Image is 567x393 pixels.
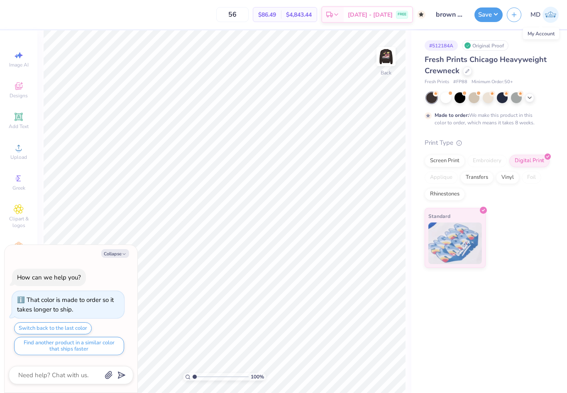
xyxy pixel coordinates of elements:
[428,222,482,264] img: Standard
[14,337,124,355] button: Find another product in a similar color that ships faster
[425,54,547,76] span: Fresh Prints Chicago Heavyweight Crewneck
[425,155,465,167] div: Screen Print
[17,273,81,282] div: How can we help you?
[425,79,449,86] span: Fresh Prints
[4,215,33,229] span: Clipart & logos
[530,10,540,20] span: MD
[462,40,508,51] div: Original Proof
[430,6,470,23] input: Untitled Design
[101,249,129,258] button: Collapse
[472,79,513,86] span: Minimum Order: 50 +
[12,185,25,191] span: Greek
[453,79,467,86] span: # FP88
[10,154,27,161] span: Upload
[509,155,550,167] div: Digital Print
[530,7,559,23] a: MD
[378,48,394,65] img: Back
[435,111,537,126] div: We make this product in this color to order, which means it takes 8 weeks.
[9,62,29,68] span: Image AI
[286,10,312,19] span: $4,843.44
[425,40,458,51] div: # 512184A
[474,7,503,22] button: Save
[460,171,494,184] div: Transfers
[425,188,465,200] div: Rhinestones
[523,28,559,40] div: My Account
[258,10,276,19] span: $86.49
[381,69,391,77] div: Back
[543,7,559,23] img: Michelle Droney
[251,373,264,381] span: 100 %
[216,7,249,22] input: – –
[10,92,28,99] span: Designs
[522,171,541,184] div: Foil
[435,112,469,119] strong: Made to order:
[467,155,507,167] div: Embroidery
[496,171,519,184] div: Vinyl
[425,138,550,148] div: Print Type
[14,322,92,334] button: Switch back to the last color
[348,10,393,19] span: [DATE] - [DATE]
[428,212,450,220] span: Standard
[398,12,406,17] span: FREE
[425,171,458,184] div: Applique
[9,123,29,130] span: Add Text
[17,296,114,314] div: That color is made to order so it takes longer to ship.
